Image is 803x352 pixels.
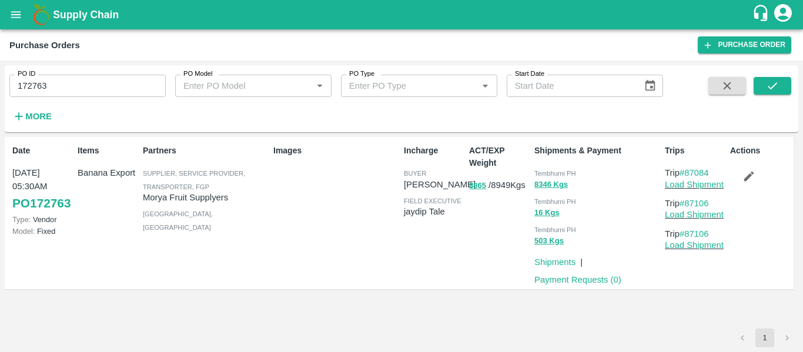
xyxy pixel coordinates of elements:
[143,145,269,157] p: Partners
[312,78,327,93] button: Open
[731,328,798,347] nav: pagination navigation
[9,38,80,53] div: Purchase Orders
[29,3,53,26] img: logo
[665,166,725,179] p: Trip
[2,1,29,28] button: open drawer
[404,205,464,218] p: jaydip Tale
[12,227,35,236] span: Model:
[344,78,459,93] input: Enter PO Type
[680,229,709,239] a: #87106
[507,75,635,97] input: Start Date
[9,106,55,126] button: More
[680,168,709,177] a: #87084
[469,179,530,192] p: / 8949 Kgs
[179,78,293,93] input: Enter PO Model
[730,145,791,157] p: Actions
[680,199,709,208] a: #87106
[404,197,461,205] span: field executive
[534,226,576,233] span: Tembhurni PH
[534,198,576,205] span: Tembhurni PH
[698,36,791,53] a: Purchase Order
[9,75,166,97] input: Enter PO ID
[78,145,138,157] p: Items
[639,75,661,97] button: Choose date
[515,69,544,79] label: Start Date
[25,112,52,121] strong: More
[477,78,493,93] button: Open
[12,226,73,237] p: Fixed
[665,210,724,219] a: Load Shipment
[404,145,464,157] p: Incharge
[469,179,486,193] button: 8865
[12,214,73,225] p: Vendor
[755,328,774,347] button: page 1
[534,275,621,284] a: Payment Requests (0)
[143,191,269,204] p: Morya Fruit Supplyers
[12,145,73,157] p: Date
[665,197,725,210] p: Trip
[665,227,725,240] p: Trip
[665,145,725,157] p: Trips
[665,180,724,189] a: Load Shipment
[534,145,660,157] p: Shipments & Payment
[12,215,31,224] span: Type:
[53,9,119,21] b: Supply Chain
[53,6,752,23] a: Supply Chain
[18,69,35,79] label: PO ID
[143,170,245,190] span: Supplier, Service Provider, Transporter, FGP
[78,166,138,179] p: Banana Export
[349,69,374,79] label: PO Type
[534,234,564,248] button: 503 Kgs
[469,145,530,169] p: ACT/EXP Weight
[576,251,583,269] div: |
[534,206,560,220] button: 16 Kgs
[404,170,426,177] span: buyer
[273,145,399,157] p: Images
[404,178,476,191] p: [PERSON_NAME]
[12,193,71,214] a: PO172763
[183,69,213,79] label: PO Model
[534,170,576,177] span: Tembhurni PH
[665,240,724,250] a: Load Shipment
[534,178,568,192] button: 8346 Kgs
[143,210,213,230] span: [GEOGRAPHIC_DATA] , [GEOGRAPHIC_DATA]
[752,4,772,25] div: customer-support
[12,166,73,193] p: [DATE] 05:30AM
[772,2,794,27] div: account of current user
[534,257,576,267] a: Shipments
